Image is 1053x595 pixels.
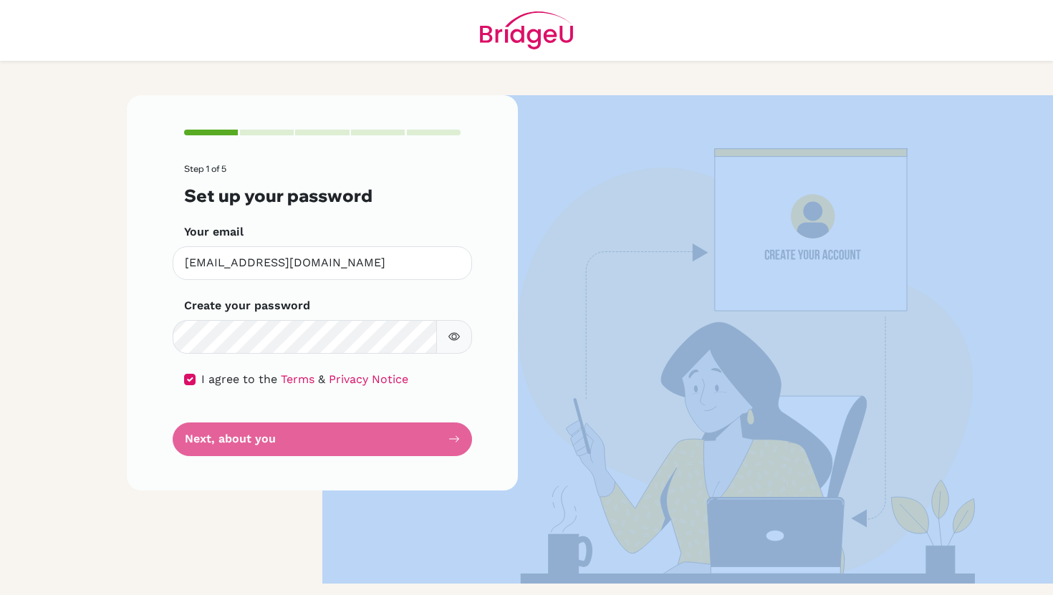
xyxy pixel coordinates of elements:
[184,163,226,174] span: Step 1 of 5
[184,185,461,206] h3: Set up your password
[329,372,408,386] a: Privacy Notice
[281,372,314,386] a: Terms
[201,372,277,386] span: I agree to the
[184,297,310,314] label: Create your password
[184,223,244,241] label: Your email
[318,372,325,386] span: &
[173,246,472,280] input: Insert your email*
